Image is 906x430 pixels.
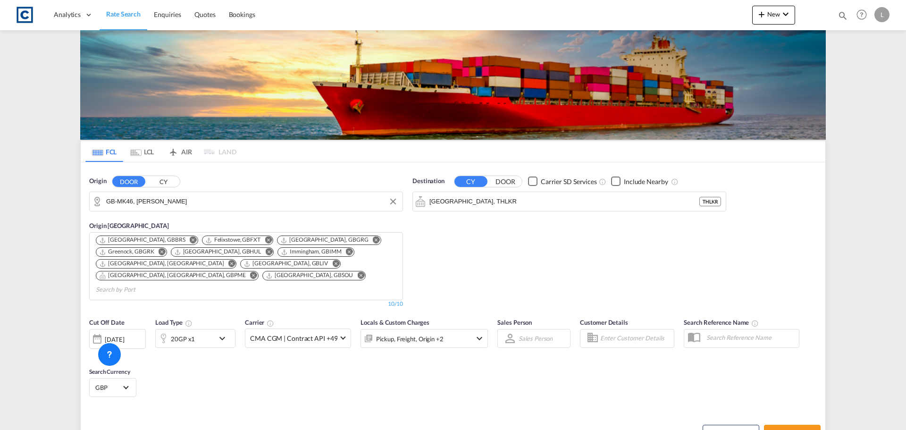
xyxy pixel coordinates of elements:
[361,329,488,348] div: Pickup Freight Origin Origin Custom Factory Stuffingicon-chevron-down
[243,260,328,268] div: Liverpool, GBLIV
[838,10,848,21] md-icon: icon-magnify
[376,332,443,346] div: Pickup Freight Origin Origin Custom Factory Stuffing
[205,236,260,244] div: Felixstowe, GBFXT
[412,177,445,186] span: Destination
[429,194,699,209] input: Search by Port
[95,383,122,392] span: GBP
[90,192,403,211] md-input-container: GB-MK46, Milton Keynes
[280,236,370,244] div: Press delete to remove this chip.
[229,10,255,18] span: Bookings
[386,194,400,209] button: Clear Input
[702,330,799,345] input: Search Reference Name
[756,8,767,20] md-icon: icon-plus 400-fg
[94,233,398,297] md-chips-wrap: Chips container. Use arrow keys to select chips.
[244,271,258,281] button: Remove
[99,271,246,279] div: Portsmouth, HAM, GBPME
[89,347,96,360] md-datepicker: Select
[250,334,337,343] span: CMA CGM | Contract API +49
[259,248,273,257] button: Remove
[168,146,179,153] md-icon: icon-airplane
[54,10,81,19] span: Analytics
[171,332,195,346] div: 20GP x1
[874,7,889,22] div: L
[205,236,262,244] div: Press delete to remove this chip.
[147,176,180,187] button: CY
[600,331,671,346] input: Enter Customer Details
[780,8,791,20] md-icon: icon-chevron-down
[751,320,759,327] md-icon: Your search will be saved by the below given name
[99,260,224,268] div: London Gateway Port, GBLGP
[106,194,398,209] input: Search by Door
[89,177,106,186] span: Origin
[266,271,355,279] div: Press delete to remove this chip.
[155,329,235,348] div: 20GP x1icon-chevron-down
[152,248,167,257] button: Remove
[85,141,123,162] md-tab-item: FCL
[684,319,759,326] span: Search Reference Name
[489,176,522,187] button: DOOR
[99,248,156,256] div: Press delete to remove this chip.
[155,319,193,326] span: Load Type
[259,236,273,245] button: Remove
[89,368,130,375] span: Search Currency
[267,320,274,327] md-icon: The selected Trucker/Carrierwill be displayed in the rate results If the rates are from another f...
[99,236,187,244] div: Press delete to remove this chip.
[280,236,369,244] div: Grangemouth, GBGRG
[361,319,429,326] span: Locals & Custom Charges
[184,236,198,245] button: Remove
[624,177,668,186] div: Include Nearby
[185,320,193,327] md-icon: icon-information-outline
[474,333,485,344] md-icon: icon-chevron-down
[541,177,597,186] div: Carrier SD Services
[281,248,343,256] div: Press delete to remove this chip.
[106,10,141,18] span: Rate Search
[266,271,353,279] div: Southampton, GBSOU
[85,141,236,162] md-pagination-wrapper: Use the left and right arrow keys to navigate between tabs
[99,271,248,279] div: Press delete to remove this chip.
[123,141,161,162] md-tab-item: LCL
[351,271,365,281] button: Remove
[528,177,597,186] md-checkbox: Checkbox No Ink
[518,331,554,345] md-select: Sales Person
[222,260,236,269] button: Remove
[99,236,185,244] div: Bristol, GBBRS
[161,141,199,162] md-tab-item: AIR
[756,10,791,18] span: New
[340,248,354,257] button: Remove
[174,248,261,256] div: Hull, GBHUL
[243,260,330,268] div: Press delete to remove this chip.
[154,10,181,18] span: Enquiries
[454,176,487,187] button: CY
[854,7,870,23] span: Help
[174,248,263,256] div: Press delete to remove this chip.
[611,177,668,186] md-checkbox: Checkbox No Ink
[99,260,226,268] div: Press delete to remove this chip.
[89,329,146,349] div: [DATE]
[699,197,721,206] div: THLKR
[367,236,381,245] button: Remove
[112,176,145,187] button: DOOR
[80,30,826,140] img: LCL+%26+FCL+BACKGROUND.png
[838,10,848,25] div: icon-magnify
[245,319,274,326] span: Carrier
[281,248,341,256] div: Immingham, GBIMM
[89,222,169,229] span: Origin [GEOGRAPHIC_DATA]
[89,319,125,326] span: Cut Off Date
[99,248,154,256] div: Greenock, GBGRK
[599,178,606,185] md-icon: Unchecked: Search for CY (Container Yard) services for all selected carriers.Checked : Search for...
[194,10,215,18] span: Quotes
[94,380,131,394] md-select: Select Currency: £ GBPUnited Kingdom Pound
[854,7,874,24] div: Help
[96,282,185,297] input: Search by Port
[413,192,726,211] md-input-container: Lat Krabang, THLKR
[326,260,340,269] button: Remove
[671,178,679,185] md-icon: Unchecked: Ignores neighbouring ports when fetching rates.Checked : Includes neighbouring ports w...
[14,4,35,25] img: 1fdb9190129311efbfaf67cbb4249bed.jpeg
[580,319,628,326] span: Customer Details
[105,335,124,344] div: [DATE]
[752,6,795,25] button: icon-plus 400-fgNewicon-chevron-down
[217,333,233,344] md-icon: icon-chevron-down
[497,319,532,326] span: Sales Person
[388,300,403,308] div: 10/10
